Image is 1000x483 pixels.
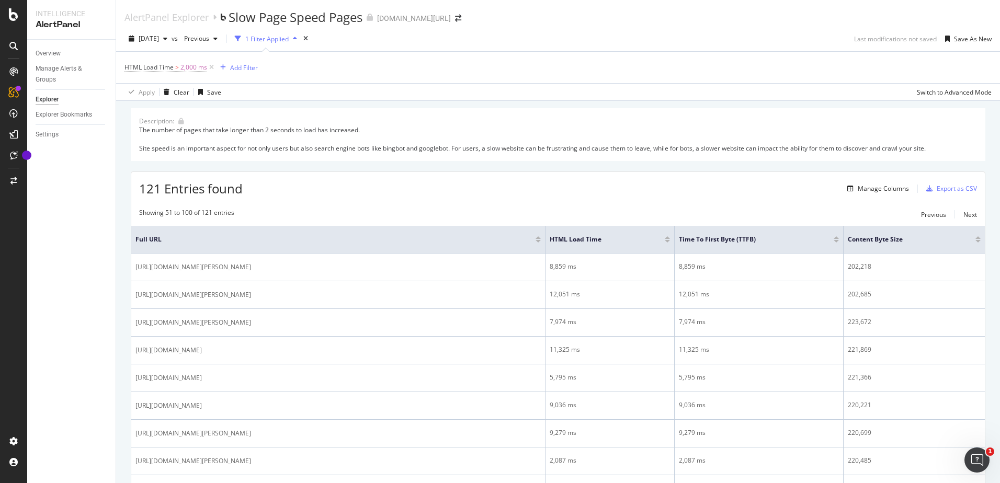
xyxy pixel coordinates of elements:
[124,11,209,23] a: AlertPanel Explorer
[679,373,839,382] div: 5,795 ms
[135,290,251,300] span: [URL][DOMAIN_NAME][PERSON_NAME]
[230,63,258,72] div: Add Filter
[174,88,189,97] div: Clear
[937,184,977,193] div: Export as CSV
[377,13,451,24] div: [DOMAIN_NAME][URL]
[679,290,839,299] div: 12,051 ms
[550,235,649,244] span: HTML Load Time
[963,210,977,219] div: Next
[550,456,670,465] div: 2,087 ms
[848,345,981,354] div: 221,869
[180,30,222,47] button: Previous
[139,208,234,221] div: Showing 51 to 100 of 121 entries
[848,428,981,438] div: 220,699
[135,428,251,439] span: [URL][DOMAIN_NAME][PERSON_NAME]
[231,30,301,47] button: 1 Filter Applied
[848,290,981,299] div: 202,685
[921,208,946,221] button: Previous
[135,345,202,355] span: [URL][DOMAIN_NAME]
[36,94,59,105] div: Explorer
[848,235,960,244] span: Content Byte Size
[139,88,155,97] div: Apply
[245,34,289,43] div: 1 Filter Applied
[550,290,670,299] div: 12,051 ms
[941,30,992,47] button: Save As New
[36,129,108,140] a: Settings
[848,262,981,271] div: 202,218
[36,8,107,19] div: Intelligence
[36,48,61,59] div: Overview
[679,235,818,244] span: Time To First Byte (TTFB)
[848,400,981,410] div: 220,221
[848,317,981,327] div: 223,672
[679,345,839,354] div: 11,325 ms
[36,94,108,105] a: Explorer
[139,34,159,43] span: 2025 Sep. 4th
[858,184,909,193] div: Manage Columns
[135,317,251,328] span: [URL][DOMAIN_NAME][PERSON_NAME]
[679,317,839,327] div: 7,974 ms
[550,317,670,327] div: 7,974 ms
[550,373,670,382] div: 5,795 ms
[964,447,990,473] iframe: Intercom live chat
[124,63,174,72] span: HTML Load Time
[550,400,670,410] div: 9,036 ms
[913,84,992,100] button: Switch to Advanced Mode
[175,63,179,72] span: >
[22,151,31,160] div: Tooltip anchor
[36,109,92,120] div: Explorer Bookmarks
[216,61,258,74] button: Add Filter
[848,456,981,465] div: 220,485
[679,428,839,438] div: 9,279 ms
[160,84,189,100] button: Clear
[854,34,937,43] div: Last modifications not saved
[550,262,670,271] div: 8,859 ms
[135,235,520,244] span: Full URL
[194,84,221,100] button: Save
[36,63,108,85] a: Manage Alerts & Groups
[301,33,310,44] div: times
[207,88,221,97] div: Save
[986,447,994,456] span: 1
[139,125,977,152] div: The number of pages that take longer than 2 seconds to load has increased. Site speed is an impor...
[180,60,207,75] span: 2,000 ms
[139,117,174,125] div: Description:
[135,456,251,466] span: [URL][DOMAIN_NAME][PERSON_NAME]
[180,34,209,43] span: Previous
[36,109,108,120] a: Explorer Bookmarks
[36,48,108,59] a: Overview
[921,210,946,219] div: Previous
[963,208,977,221] button: Next
[550,345,670,354] div: 11,325 ms
[36,63,98,85] div: Manage Alerts & Groups
[135,373,202,383] span: [URL][DOMAIN_NAME]
[229,8,362,26] div: Slow Page Speed Pages
[36,129,59,140] div: Settings
[550,428,670,438] div: 9,279 ms
[135,262,251,272] span: [URL][DOMAIN_NAME][PERSON_NAME]
[848,373,981,382] div: 221,366
[124,84,155,100] button: Apply
[922,180,977,197] button: Export as CSV
[843,182,909,195] button: Manage Columns
[36,19,107,31] div: AlertPanel
[954,34,992,43] div: Save As New
[679,262,839,271] div: 8,859 ms
[679,400,839,410] div: 9,036 ms
[917,88,992,97] div: Switch to Advanced Mode
[139,180,243,197] span: 121 Entries found
[679,456,839,465] div: 2,087 ms
[455,15,461,22] div: arrow-right-arrow-left
[135,400,202,411] span: [URL][DOMAIN_NAME]
[172,34,180,43] span: vs
[124,30,172,47] button: [DATE]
